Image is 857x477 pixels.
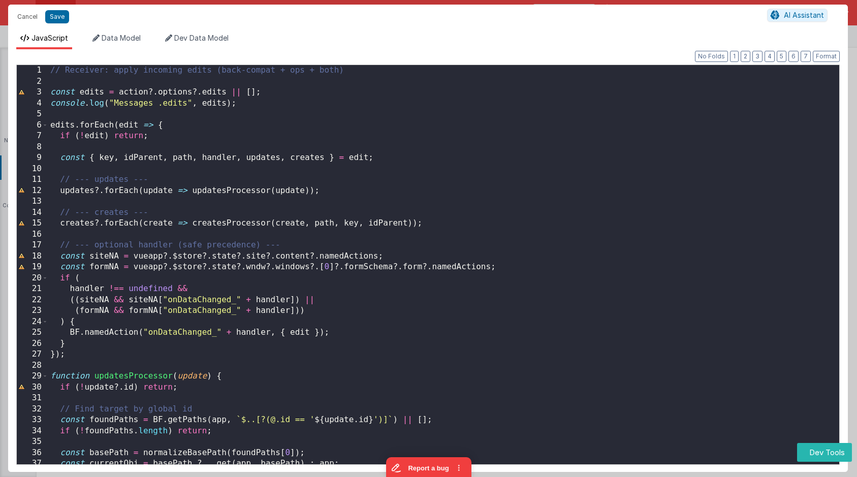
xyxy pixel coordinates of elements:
[767,9,828,22] button: AI Assistant
[17,273,48,284] div: 20
[17,458,48,469] div: 37
[17,382,48,393] div: 30
[17,415,48,426] div: 33
[17,196,48,207] div: 13
[31,34,68,42] span: JavaScript
[17,404,48,415] div: 32
[17,305,48,316] div: 23
[695,51,728,62] button: No Folds
[17,262,48,273] div: 19
[797,443,852,462] button: Dev Tools
[17,426,48,437] div: 34
[102,34,141,42] span: Data Model
[17,98,48,109] div: 4
[17,87,48,98] div: 3
[730,51,739,62] button: 1
[784,11,824,19] span: AI Assistant
[45,10,69,23] button: Save
[17,65,48,76] div: 1
[17,283,48,295] div: 21
[17,436,48,448] div: 35
[17,109,48,120] div: 5
[17,185,48,197] div: 12
[17,207,48,218] div: 14
[17,338,48,349] div: 26
[17,229,48,240] div: 16
[17,448,48,459] div: 36
[17,371,48,382] div: 29
[17,164,48,175] div: 10
[17,142,48,153] div: 8
[741,51,750,62] button: 2
[17,131,48,142] div: 7
[17,393,48,404] div: 31
[17,218,48,229] div: 15
[17,240,48,251] div: 17
[174,34,229,42] span: Dev Data Model
[17,120,48,131] div: 6
[17,295,48,306] div: 22
[777,51,786,62] button: 5
[17,360,48,371] div: 28
[765,51,775,62] button: 4
[752,51,763,62] button: 3
[17,316,48,328] div: 24
[17,349,48,360] div: 27
[801,51,811,62] button: 7
[813,51,840,62] button: Format
[788,51,799,62] button: 6
[17,76,48,87] div: 2
[17,152,48,164] div: 9
[17,174,48,185] div: 11
[17,327,48,338] div: 25
[17,251,48,262] div: 18
[12,10,43,24] button: Cancel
